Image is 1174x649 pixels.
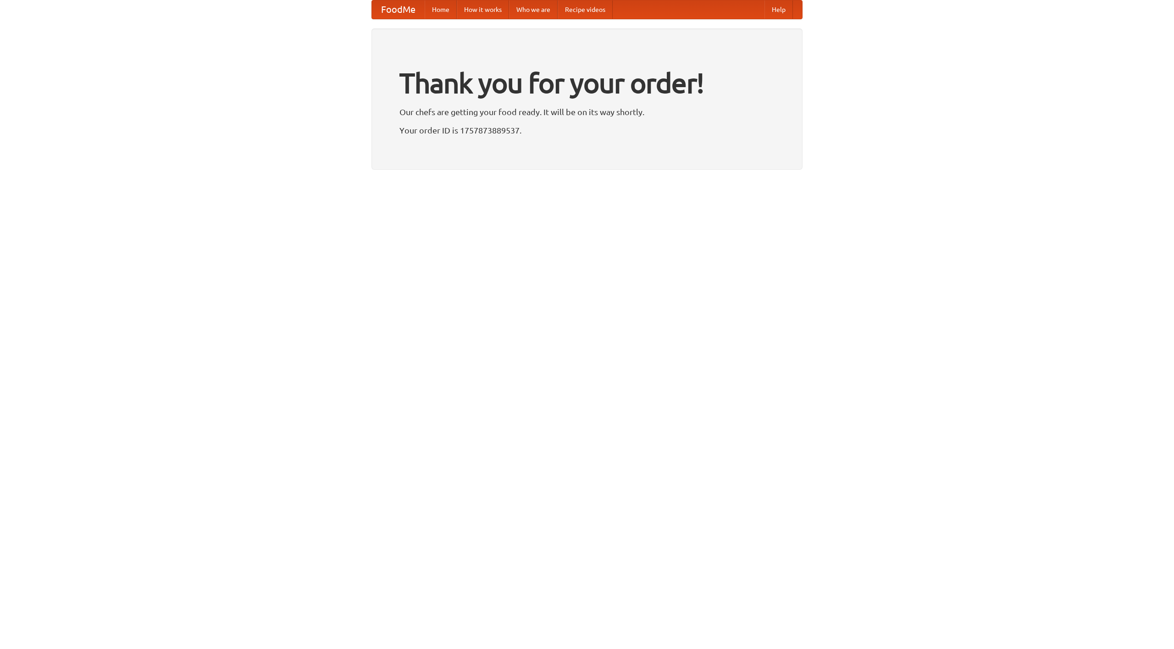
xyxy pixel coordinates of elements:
a: Home [425,0,457,19]
p: Our chefs are getting your food ready. It will be on its way shortly. [399,105,775,119]
h1: Thank you for your order! [399,61,775,105]
a: Help [764,0,793,19]
a: How it works [457,0,509,19]
a: FoodMe [372,0,425,19]
p: Your order ID is 1757873889537. [399,123,775,137]
a: Recipe videos [558,0,613,19]
a: Who we are [509,0,558,19]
